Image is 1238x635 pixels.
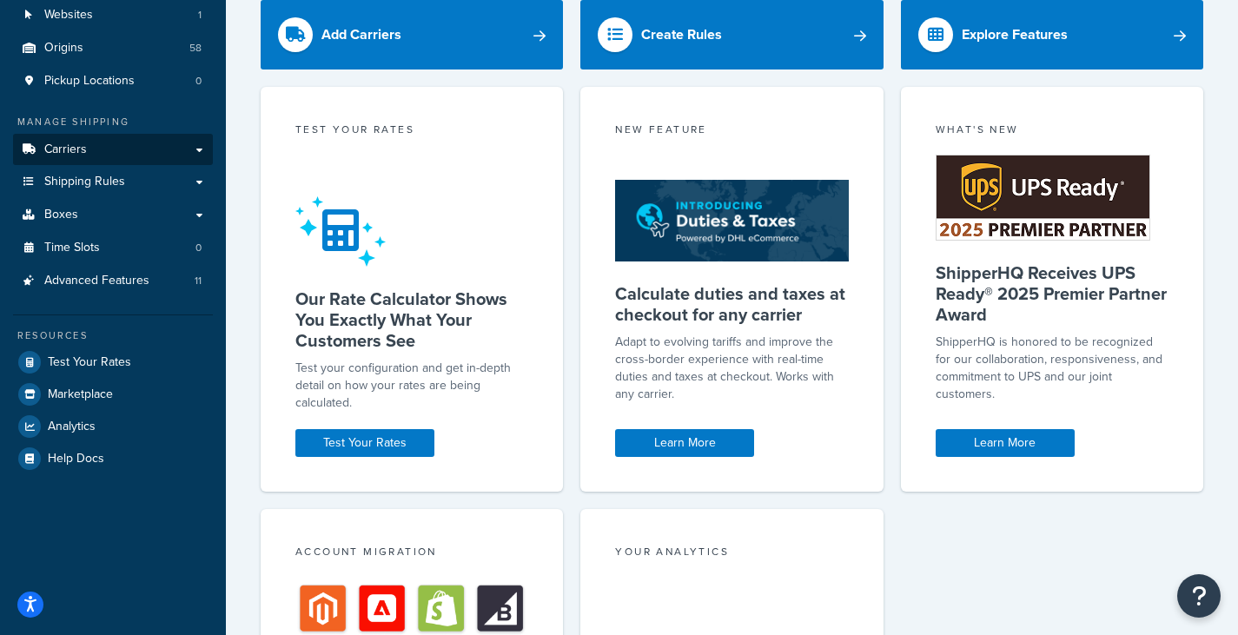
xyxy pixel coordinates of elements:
div: Add Carriers [321,23,401,47]
a: Learn More [615,429,754,457]
span: Test Your Rates [48,355,131,370]
div: Account Migration [295,544,528,564]
span: Help Docs [48,452,104,466]
li: Time Slots [13,232,213,264]
li: Pickup Locations [13,65,213,97]
a: Time Slots0 [13,232,213,264]
a: Learn More [936,429,1075,457]
a: Carriers [13,134,213,166]
span: Pickup Locations [44,74,135,89]
a: Analytics [13,411,213,442]
span: 11 [195,274,202,288]
button: Open Resource Center [1177,574,1221,618]
span: Time Slots [44,241,100,255]
span: Carriers [44,142,87,157]
a: Test Your Rates [13,347,213,378]
li: Origins [13,32,213,64]
span: 0 [195,74,202,89]
div: New Feature [615,122,848,142]
div: Test your configuration and get in-depth detail on how your rates are being calculated. [295,360,528,412]
p: ShipperHQ is honored to be recognized for our collaboration, responsiveness, and commitment to UP... [936,334,1168,403]
a: Advanced Features11 [13,265,213,297]
p: Adapt to evolving tariffs and improve the cross-border experience with real-time duties and taxes... [615,334,848,403]
div: Manage Shipping [13,115,213,129]
a: Test Your Rates [295,429,434,457]
div: Test your rates [295,122,528,142]
a: Boxes [13,199,213,231]
div: Resources [13,328,213,343]
div: Explore Features [962,23,1068,47]
span: Boxes [44,208,78,222]
span: Analytics [48,420,96,434]
h5: Calculate duties and taxes at checkout for any carrier [615,283,848,325]
div: Your Analytics [615,544,848,564]
span: 0 [195,241,202,255]
li: Advanced Features [13,265,213,297]
span: Advanced Features [44,274,149,288]
span: Origins [44,41,83,56]
span: Websites [44,8,93,23]
a: Help Docs [13,443,213,474]
span: Shipping Rules [44,175,125,189]
div: What's New [936,122,1168,142]
span: Marketplace [48,387,113,402]
h5: ShipperHQ Receives UPS Ready® 2025 Premier Partner Award [936,262,1168,325]
a: Origins58 [13,32,213,64]
a: Pickup Locations0 [13,65,213,97]
div: Create Rules [641,23,722,47]
span: 58 [189,41,202,56]
a: Marketplace [13,379,213,410]
h5: Our Rate Calculator Shows You Exactly What Your Customers See [295,288,528,351]
a: Shipping Rules [13,166,213,198]
span: 1 [198,8,202,23]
